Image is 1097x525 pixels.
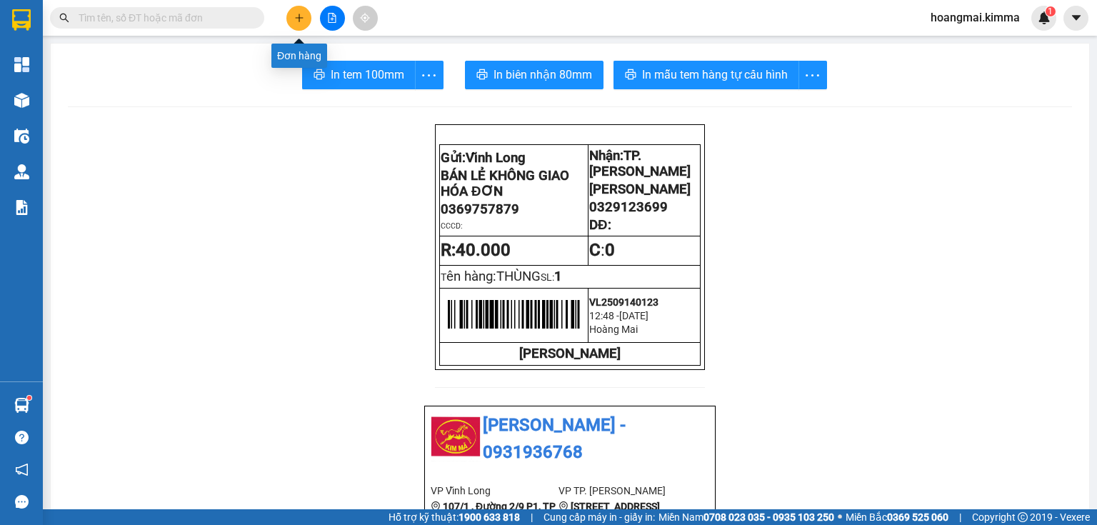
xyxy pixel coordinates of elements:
[12,9,31,31] img: logo-vxr
[919,9,1031,26] span: hoangmai.kimma
[360,13,370,23] span: aim
[846,509,948,525] span: Miền Bắc
[494,66,592,84] span: In biên nhận 80mm
[12,14,34,29] span: Gửi:
[605,240,615,260] span: 0
[531,509,533,525] span: |
[12,81,112,101] div: 0369757879
[122,12,236,46] div: TP. [PERSON_NAME]
[1046,6,1056,16] sup: 1
[887,511,948,523] strong: 0369 525 060
[441,271,541,283] span: T
[431,412,709,466] li: [PERSON_NAME] - 0931936768
[314,69,325,82] span: printer
[27,396,31,400] sup: 1
[558,483,686,499] li: VP TP. [PERSON_NAME]
[14,164,29,179] img: warehouse-icon
[431,483,558,499] li: VP Vĩnh Long
[589,324,638,335] span: Hoàng Mai
[466,150,526,166] span: Vĩnh Long
[613,61,799,89] button: printerIn mẫu tem hàng tự cấu hình
[544,509,655,525] span: Cung cấp máy in - giấy in:
[353,6,378,31] button: aim
[122,14,156,29] span: Nhận:
[415,61,444,89] button: more
[15,431,29,444] span: question-circle
[798,61,827,89] button: more
[476,69,488,82] span: printer
[456,240,511,260] span: 40.000
[589,148,691,179] span: TP. [PERSON_NAME]
[15,463,29,476] span: notification
[59,13,69,23] span: search
[271,44,327,68] div: Đơn hàng
[12,12,112,29] div: Vĩnh Long
[799,66,826,84] span: more
[589,199,668,215] span: 0329123699
[703,511,834,523] strong: 0708 023 035 - 0935 103 250
[441,221,463,231] span: CCCD:
[1063,6,1088,31] button: caret-down
[1038,11,1051,24] img: icon-new-feature
[619,310,648,321] span: [DATE]
[431,501,441,511] span: environment
[519,346,621,361] strong: [PERSON_NAME]
[441,168,569,199] span: BÁN LẺ KHÔNG GIAO HÓA ĐƠN
[14,200,29,215] img: solution-icon
[589,181,691,197] span: [PERSON_NAME]
[302,61,416,89] button: printerIn tem 100mm
[658,509,834,525] span: Miền Nam
[79,10,247,26] input: Tìm tên, số ĐT hoặc mã đơn
[446,269,541,284] span: ên hàng:
[589,240,601,260] strong: C
[465,61,603,89] button: printerIn biên nhận 80mm
[331,66,404,84] span: In tem 100mm
[558,501,568,511] span: environment
[496,269,541,284] span: THÙNG
[431,412,481,462] img: logo.jpg
[12,29,112,81] div: BÁN LẺ KHÔNG GIAO HÓA ĐƠN
[122,46,236,64] div: [PERSON_NAME]
[1048,6,1053,16] span: 1
[320,6,345,31] button: file-add
[589,296,658,308] span: VL2509140123
[959,509,961,525] span: |
[122,64,236,84] div: 0329123699
[14,57,29,72] img: dashboard-icon
[459,511,520,523] strong: 1900 633 818
[541,271,554,283] span: SL:
[589,148,691,179] span: Nhận:
[416,66,443,84] span: more
[625,69,636,82] span: printer
[1070,11,1083,24] span: caret-down
[15,495,29,509] span: message
[589,240,615,260] span: :
[589,310,619,321] span: 12:48 -
[554,269,562,284] span: 1
[327,13,337,23] span: file-add
[14,129,29,144] img: warehouse-icon
[441,150,526,166] span: Gửi:
[441,240,511,260] strong: R:
[286,6,311,31] button: plus
[14,93,29,108] img: warehouse-icon
[389,509,520,525] span: Hỗ trợ kỹ thuật:
[642,66,788,84] span: In mẫu tem hàng tự cấu hình
[838,514,842,520] span: ⚪️
[294,13,304,23] span: plus
[14,398,29,413] img: warehouse-icon
[589,217,611,233] span: DĐ:
[441,201,519,217] span: 0369757879
[1018,512,1028,522] span: copyright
